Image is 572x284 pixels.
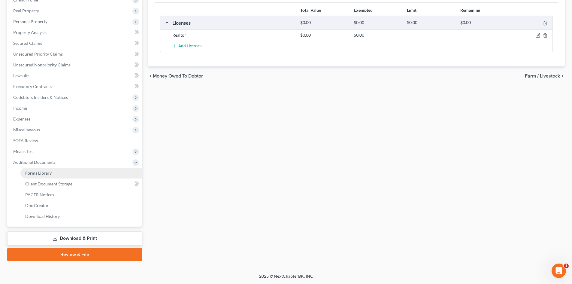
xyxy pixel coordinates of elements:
iframe: Intercom live chat [552,264,566,278]
span: Forms Library [25,170,52,176]
a: Doc Creator [20,200,142,211]
span: Add Licenses [178,44,201,49]
i: chevron_right [560,74,565,78]
span: 1 [564,264,569,268]
div: $0.00 [404,20,457,26]
span: SOFA Review [13,138,38,143]
div: $0.00 [351,32,404,38]
span: Executory Contracts [13,84,52,89]
button: Add Licenses [172,41,201,52]
span: Money Owed to Debtor [153,74,203,78]
a: Lawsuits [8,70,142,81]
span: Download History [25,214,60,219]
a: Property Analysis [8,27,142,38]
div: Licenses [169,20,297,26]
a: Secured Claims [8,38,142,49]
a: Review & File [7,248,142,261]
span: Unsecured Priority Claims [13,51,63,56]
a: Executory Contracts [8,81,142,92]
strong: Total Value [300,8,321,13]
div: Realtor [169,32,297,38]
a: Download & Print [7,231,142,246]
span: Client Document Storage [25,181,72,186]
a: Unsecured Nonpriority Claims [8,60,142,70]
i: chevron_left [148,74,153,78]
button: Farm / Livestock chevron_right [525,74,565,78]
span: Property Analysis [13,30,47,35]
span: Income [13,105,27,111]
span: Lawsuits [13,73,29,78]
span: Miscellaneous [13,127,40,132]
a: Forms Library [20,168,142,179]
span: Additional Documents [13,160,56,165]
span: PACER Notices [25,192,54,197]
div: $0.00 [457,20,510,26]
strong: Remaining [460,8,480,13]
span: Doc Creator [25,203,49,208]
a: Unsecured Priority Claims [8,49,142,60]
a: SOFA Review [8,135,142,146]
div: $0.00 [297,20,350,26]
strong: Exempted [354,8,373,13]
div: $0.00 [351,20,404,26]
span: Personal Property [13,19,47,24]
span: Codebtors Insiders & Notices [13,95,68,100]
span: Farm / Livestock [525,74,560,78]
a: Client Document Storage [20,179,142,189]
div: 2025 © NextChapterBK, INC [115,273,457,284]
a: PACER Notices [20,189,142,200]
span: Unsecured Nonpriority Claims [13,62,71,67]
div: $0.00 [297,32,350,38]
strong: Limit [407,8,416,13]
span: Means Test [13,149,34,154]
span: Secured Claims [13,41,42,46]
button: chevron_left Money Owed to Debtor [148,74,203,78]
a: Download History [20,211,142,222]
span: Expenses [13,116,30,121]
span: Real Property [13,8,39,13]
